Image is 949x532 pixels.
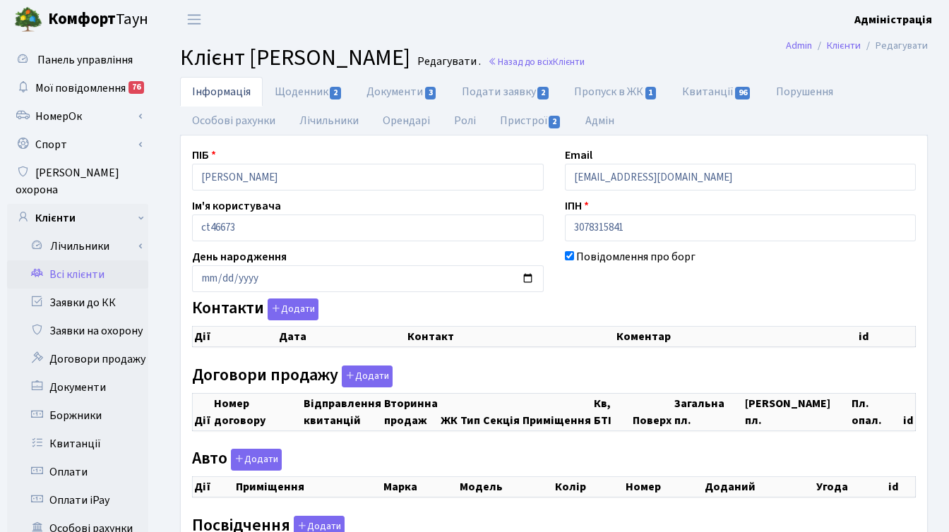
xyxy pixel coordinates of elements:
a: Інформація [180,77,263,107]
th: Секція [482,393,521,430]
a: Квитанції [7,430,148,458]
a: Admin [786,38,812,53]
span: 2 [330,87,341,99]
th: Угода [815,477,887,497]
a: Лічильники [287,106,371,135]
th: Відправлення квитанцій [302,393,383,430]
span: Клієнт [PERSON_NAME] [180,42,410,74]
a: Щоденник [263,77,354,107]
a: Подати заявку [450,77,562,107]
th: Поверх [631,393,673,430]
label: Контакти [192,298,318,320]
small: Редагувати . [414,55,481,68]
span: 2 [549,116,560,128]
a: Квитанції [670,77,764,107]
a: Заявки на охорону [7,317,148,345]
span: Панель управління [37,52,133,68]
a: Всі клієнти [7,260,148,289]
th: Вторинна продаж [383,393,439,430]
a: [PERSON_NAME] охорона [7,159,148,204]
a: Договори продажу [7,345,148,373]
label: Ім'я користувача [192,198,281,214]
li: Редагувати [861,38,928,54]
label: Договори продажу [192,365,393,387]
th: Пл. опал. [850,393,902,430]
a: Боржники [7,401,148,430]
span: Мої повідомлення [35,80,126,96]
a: Документи [354,77,449,107]
th: id [887,477,916,497]
a: Орендарі [371,106,442,135]
img: logo.png [14,6,42,34]
span: 1 [645,87,657,99]
th: id [902,393,916,430]
th: [PERSON_NAME] пл. [744,393,850,430]
a: Пропуск в ЖК [562,77,669,107]
th: Дії [193,477,234,497]
a: Панель управління [7,46,148,74]
th: Марка [382,477,458,497]
a: Пристрої [488,106,573,135]
label: Повідомлення про борг [576,248,696,265]
a: Заявки до КК [7,289,148,317]
th: Приміщення [521,393,592,430]
label: День народження [192,248,287,265]
th: Модель [458,477,554,497]
th: Доданий [703,477,815,497]
a: Лічильники [16,232,148,260]
button: Авто [231,449,282,471]
a: Додати [338,363,393,387]
th: Приміщення [234,477,383,497]
span: Клієнти [553,55,585,68]
label: Email [565,147,592,164]
a: Порушення [764,77,845,107]
th: Номер [624,477,703,497]
a: Спорт [7,131,148,159]
a: Оплати [7,458,148,486]
button: Контакти [268,298,318,320]
a: Додати [264,296,318,321]
a: НомерОк [7,102,148,131]
th: Загальна пл. [673,393,744,430]
th: Кв, БТІ [592,393,631,430]
th: Дії [193,393,213,430]
th: Колір [554,477,624,497]
span: 2 [537,87,549,99]
th: Дата [277,327,406,347]
th: id [857,327,916,347]
th: Дії [193,327,278,347]
nav: breadcrumb [765,31,949,61]
label: Авто [192,449,282,471]
button: Договори продажу [342,365,393,387]
label: ПІБ [192,147,216,164]
a: Адміністрація [854,11,932,28]
a: Клієнти [7,204,148,232]
span: 3 [425,87,436,99]
th: ЖК [439,393,459,430]
th: Контакт [406,327,615,347]
div: 76 [129,81,144,94]
label: ІПН [565,198,589,214]
a: Додати [227,447,282,471]
b: Комфорт [48,8,116,30]
th: Коментар [615,327,857,347]
a: Адмін [573,106,626,135]
b: Адміністрація [854,12,932,28]
a: Оплати iPay [7,486,148,514]
a: Документи [7,373,148,401]
a: Мої повідомлення76 [7,74,148,102]
a: Особові рахунки [180,106,287,135]
a: Назад до всіхКлієнти [488,55,585,68]
th: Тип [459,393,482,430]
span: 96 [735,87,751,99]
a: Ролі [442,106,488,135]
th: Номер договору [213,393,302,430]
a: Клієнти [827,38,861,53]
span: Таун [48,8,148,32]
button: Переключити навігацію [177,8,212,31]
